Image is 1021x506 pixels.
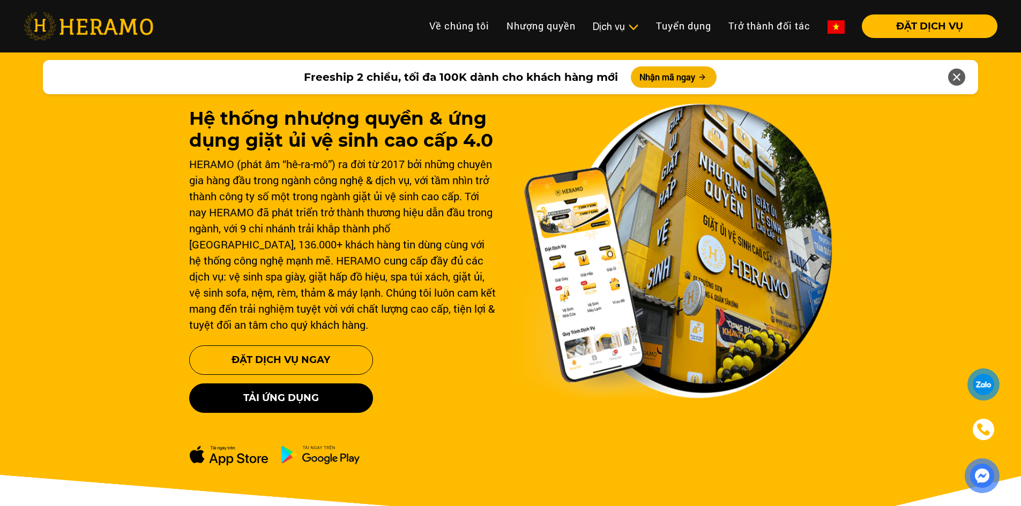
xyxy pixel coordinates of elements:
[524,103,832,399] img: banner
[647,14,720,37] a: Tuyển dụng
[189,445,269,466] img: apple-dowload
[498,14,584,37] a: Nhượng quyền
[862,14,997,38] button: ĐẶT DỊCH VỤ
[304,69,618,85] span: Freeship 2 chiều, tối đa 100K dành cho khách hàng mới
[24,12,153,40] img: heramo-logo.png
[853,21,997,31] a: ĐẶT DỊCH VỤ
[978,424,989,435] img: phone-icon
[281,445,360,464] img: ch-dowload
[593,19,639,34] div: Dịch vụ
[828,20,845,34] img: vn-flag.png
[189,108,498,152] h1: Hệ thống nhượng quyền & ứng dụng giặt ủi vệ sinh cao cấp 4.0
[720,14,819,37] a: Trở thành đối tác
[189,345,373,375] button: Đặt Dịch Vụ Ngay
[189,156,498,333] div: HERAMO (phát âm “hê-ra-mô”) ra đời từ 2017 bởi những chuyên gia hàng đầu trong ngành công nghệ & ...
[628,22,639,33] img: subToggleIcon
[631,66,717,88] button: Nhận mã ngay
[189,383,373,413] button: Tải ứng dụng
[421,14,498,37] a: Về chúng tôi
[969,415,998,444] a: phone-icon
